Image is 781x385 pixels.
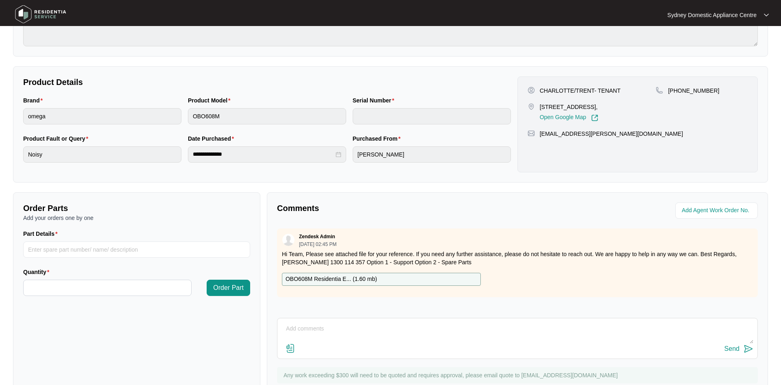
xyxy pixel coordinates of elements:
p: Product Details [23,76,511,88]
img: user.svg [282,234,295,246]
input: Product Fault or Query [23,146,181,163]
p: Comments [277,202,512,214]
img: dropdown arrow [764,13,769,17]
label: Part Details [23,230,61,238]
label: Brand [23,96,46,104]
label: Date Purchased [188,135,237,143]
span: Order Part [213,283,244,293]
p: [PHONE_NUMBER] [668,87,719,95]
img: residentia service logo [12,2,69,26]
img: send-icon.svg [744,344,753,354]
img: map-pin [528,130,535,137]
input: Date Purchased [193,150,334,159]
input: Quantity [24,280,191,296]
label: Product Model [188,96,234,104]
p: [EMAIL_ADDRESS][PERSON_NAME][DOMAIN_NAME] [540,130,683,138]
img: Link-External [591,114,598,122]
p: OBO608M Residentia E... ( 1.60 mb ) [286,275,377,284]
div: Send [724,345,740,352]
input: Serial Number [353,108,511,124]
img: map-pin [528,103,535,110]
p: Any work exceeding $300 will need to be quoted and requires approval, please email quote to [EMAI... [284,371,754,379]
label: Purchased From [353,135,404,143]
a: Open Google Map [540,114,598,122]
label: Quantity [23,268,52,276]
p: Zendesk Admin [299,233,335,240]
button: Send [724,344,753,355]
input: Brand [23,108,181,124]
img: map-pin [656,87,663,94]
p: CHARLOTTE/TRENT- TENANT [540,87,621,95]
img: user-pin [528,87,535,94]
p: Add your orders one by one [23,214,250,222]
input: Add Agent Work Order No. [682,206,753,215]
input: Purchased From [353,146,511,163]
img: file-attachment-doc.svg [286,344,295,353]
p: [DATE] 02:45 PM [299,242,336,247]
p: Order Parts [23,202,250,214]
input: Product Model [188,108,346,124]
label: Product Fault or Query [23,135,92,143]
p: [STREET_ADDRESS], [540,103,598,111]
p: Hi Team, Please see attached file for your reference. If you need any further assistance, please ... [282,250,753,266]
p: Sydney Domestic Appliance Centre [668,11,757,19]
input: Part Details [23,241,250,258]
label: Serial Number [353,96,397,104]
button: Order Part [207,280,250,296]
